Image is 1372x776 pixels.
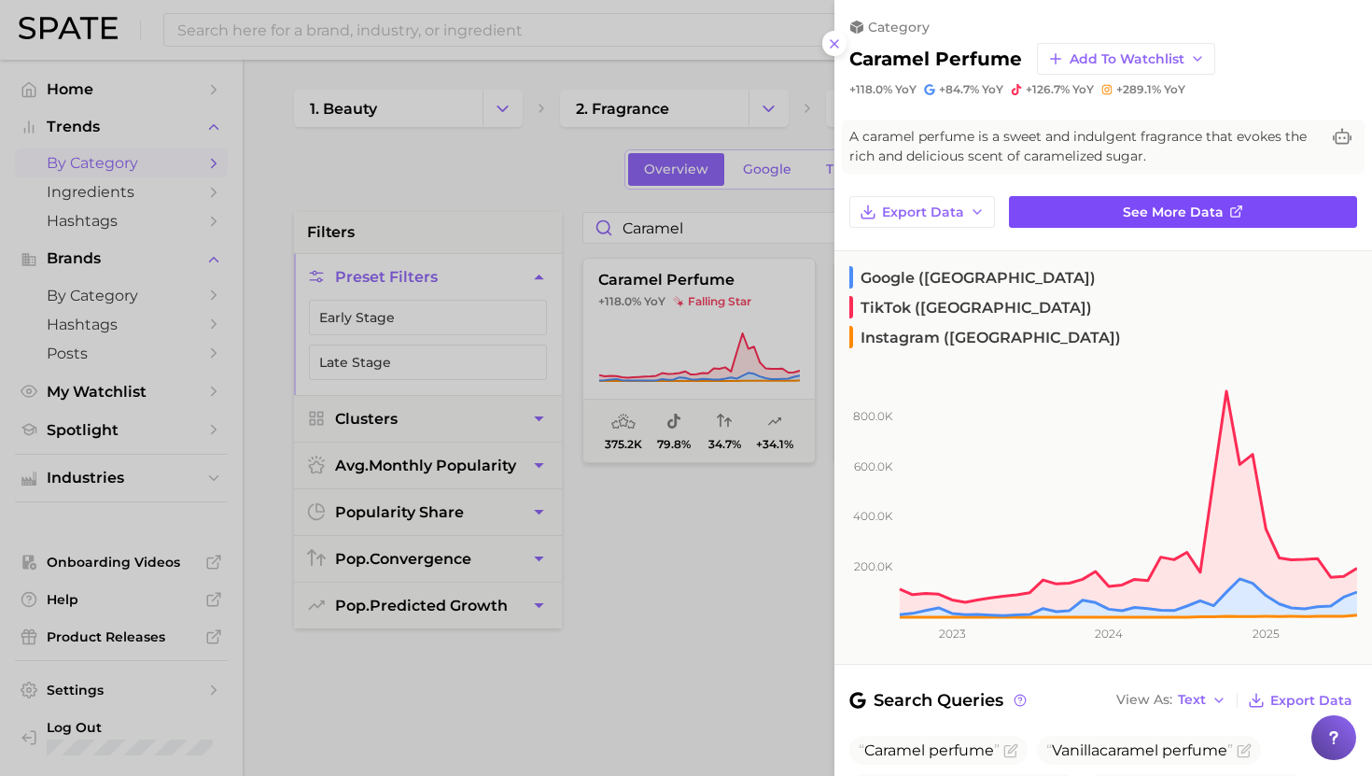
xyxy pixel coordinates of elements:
[1026,82,1070,96] span: +126.7%
[1253,627,1280,641] tspan: 2025
[868,19,930,35] span: category
[1123,205,1224,220] span: See more data
[1095,627,1123,641] tspan: 2024
[1237,743,1252,758] button: Flag as miscategorized or irrelevant
[939,82,979,96] span: +84.7%
[849,266,1096,289] span: Google ([GEOGRAPHIC_DATA])
[1003,743,1018,758] button: Flag as miscategorized or irrelevant
[1072,82,1094,97] span: YoY
[1112,688,1231,713] button: View AsText
[1009,196,1357,228] a: See more data
[849,82,892,96] span: +118.0%
[849,127,1320,166] span: A caramel perfume is a sweet and indulgent fragrance that evokes the rich and delicious scent of ...
[939,627,966,641] tspan: 2023
[1070,51,1184,67] span: Add to Watchlist
[882,205,964,220] span: Export Data
[1243,687,1357,713] button: Export Data
[929,741,994,759] span: perfume
[849,326,1121,348] span: Instagram ([GEOGRAPHIC_DATA])
[1270,693,1352,709] span: Export Data
[1099,741,1158,759] span: caramel
[849,48,1022,70] h2: caramel perfume
[1164,82,1185,97] span: YoY
[864,741,925,759] span: Caramel
[1037,43,1215,75] button: Add to Watchlist
[1162,741,1227,759] span: perfume
[1046,741,1233,759] span: Vanilla
[849,296,1092,318] span: TikTok ([GEOGRAPHIC_DATA])
[895,82,917,97] span: YoY
[1116,82,1161,96] span: +289.1%
[982,82,1003,97] span: YoY
[849,687,1029,713] span: Search Queries
[1178,695,1206,705] span: Text
[1116,695,1172,705] span: View As
[849,196,995,228] button: Export Data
